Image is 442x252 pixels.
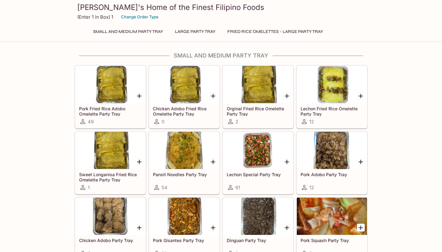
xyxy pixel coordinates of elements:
a: Lechon Special Party Tray61 [223,131,293,194]
h3: [PERSON_NAME]'s Home of the Finest Filipino Foods [77,2,365,12]
button: Add Pansit Noodles Party Tray [209,158,217,166]
button: Add Pork Squash Party Tray [357,224,365,231]
button: Add Sweet Longanisa Fried Rice Omelette Party Tray [136,158,143,166]
button: Add Dinguan Party Tray [283,224,291,231]
button: Fried Rice Omelettes - Large Party Tray [224,27,327,36]
button: Add Lechon Special Party Tray [283,158,291,166]
div: Sweet Longanisa Fried Rice Omelette Party Tray [75,132,145,169]
button: Add Pork Gisantes Party Tray [209,224,217,231]
a: Pork Adobo Party Tray12 [297,131,367,194]
h5: Chicken Adobo Fried Rice Omelette Party Tray [153,106,216,116]
div: Chicken Adobo Party Tray [75,198,145,235]
span: 54 [162,185,167,190]
h5: Chicken Adobo Party Tray [79,238,142,243]
button: Add Pork Adobo Party Tray [357,158,365,166]
h5: Dinguan Party Tray [227,238,289,243]
button: Add Chicken Adobo Fried Rice Omelette Party Tray [209,92,217,100]
button: Change Order Type [118,12,161,22]
div: Pork Adobo Party Tray [297,132,367,169]
div: Pansit Noodles Party Tray [149,132,219,169]
button: Add Lechon Fried Rice Omelette Party Tray [357,92,365,100]
div: Pork Gisantes Party Tray [149,198,219,235]
div: Lechon Special Party Tray [223,132,293,169]
h5: Sweet Longanisa Fried Rice Omelette Party Tray [79,172,142,182]
span: 0 [162,119,164,125]
a: Pork Fried Rice Adobo Omelette Party Tray49 [75,66,146,128]
button: Add Pork Fried Rice Adobo Omelette Party Tray [136,92,143,100]
button: Small and Medium Party Tray [90,27,167,36]
h5: Pansit Noodles Party Tray [153,172,216,177]
div: Chicken Adobo Fried Rice Omelette Party Tray [149,66,219,103]
div: Dinguan Party Tray [223,198,293,235]
a: Orginal Fried Rice Omelette Party Tray2 [223,66,293,128]
a: Lechon Fried Rice Omelette Party Tray12 [297,66,367,128]
div: Pork Squash Party Tray [297,198,367,235]
h5: Pork Fried Rice Adobo Omelette Party Tray [79,106,142,116]
h5: Orginal Fried Rice Omelette Party Tray [227,106,289,116]
span: 1 [88,185,90,190]
span: 49 [88,119,94,125]
button: Large Party Tray [172,27,219,36]
span: 2 [235,119,238,125]
p: (Enter 1 in Box) 1 [77,14,113,20]
div: Lechon Fried Rice Omelette Party Tray [297,66,367,103]
a: Chicken Adobo Fried Rice Omelette Party Tray0 [149,66,220,128]
h5: Pork Gisantes Party Tray [153,238,216,243]
div: Pork Fried Rice Adobo Omelette Party Tray [75,66,145,103]
h5: Pork Squash Party Tray [301,238,363,243]
h5: Lechon Special Party Tray [227,172,289,177]
span: 12 [309,119,314,125]
span: 12 [309,185,314,190]
button: Add Orginal Fried Rice Omelette Party Tray [283,92,291,100]
h5: Lechon Fried Rice Omelette Party Tray [301,106,363,116]
button: Add Chicken Adobo Party Tray [136,224,143,231]
a: Sweet Longanisa Fried Rice Omelette Party Tray1 [75,131,146,194]
a: Pansit Noodles Party Tray54 [149,131,220,194]
h4: Small and Medium Party Tray [75,52,368,59]
div: Orginal Fried Rice Omelette Party Tray [223,66,293,103]
span: 61 [235,185,240,190]
h5: Pork Adobo Party Tray [301,172,363,177]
